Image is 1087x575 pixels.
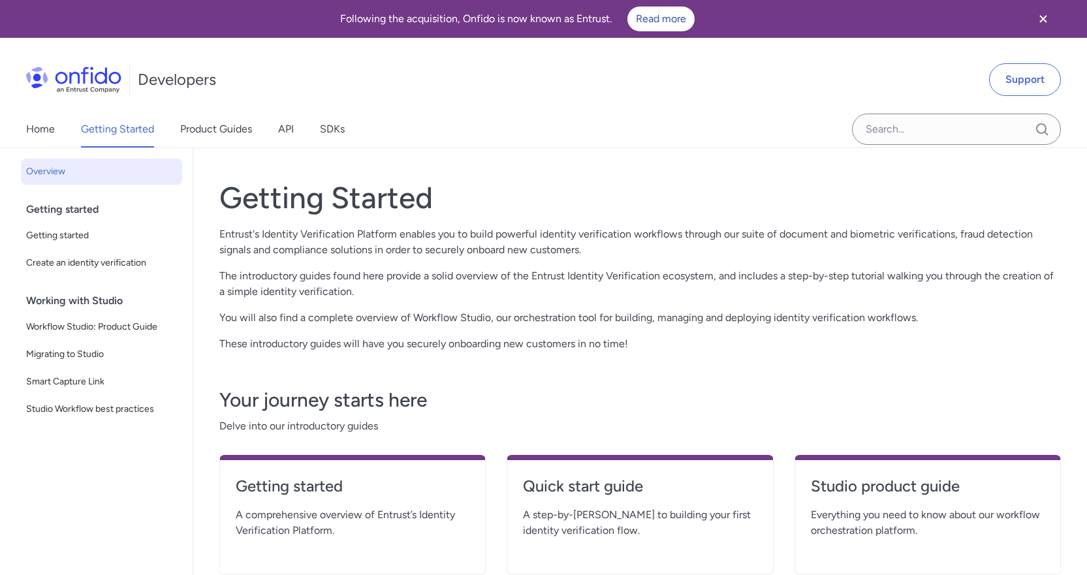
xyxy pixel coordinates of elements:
span: Create an identity verification [26,255,177,271]
a: Product Guides [180,111,252,148]
a: Support [989,63,1061,96]
span: Migrating to Studio [26,347,177,362]
a: Read more [627,7,695,31]
a: Smart Capture Link [21,369,182,395]
a: Getting started [236,476,469,507]
a: Overview [21,159,182,185]
div: Following the acquisition, Onfido is now known as Entrust. [16,7,1019,31]
p: Entrust's Identity Verification Platform enables you to build powerful identity verification work... [219,226,1061,258]
a: Create an identity verification [21,250,182,276]
input: Onfido search input field [852,114,1061,145]
div: Working with Studio [26,288,187,314]
span: A comprehensive overview of Entrust’s Identity Verification Platform. [236,507,469,538]
span: Delve into our introductory guides [219,418,1061,434]
a: Getting Started [81,111,154,148]
span: Studio Workflow best practices [26,401,177,417]
span: Getting started [26,228,177,243]
h4: Studio product guide [811,476,1045,497]
p: These introductory guides will have you securely onboarding new customers in no time! [219,336,1061,352]
a: Migrating to Studio [21,341,182,367]
a: Studio Workflow best practices [21,396,182,422]
span: A step-by-[PERSON_NAME] to building your first identity verification flow. [523,507,757,538]
span: Overview [26,164,177,179]
h1: Getting Started [219,179,1061,216]
a: Workflow Studio: Product Guide [21,314,182,340]
a: API [278,111,294,148]
a: Quick start guide [523,476,757,507]
a: Getting started [21,223,182,249]
img: Onfido Logo [26,67,121,93]
h1: Developers [138,69,216,90]
span: Workflow Studio: Product Guide [26,319,177,335]
button: Close banner [1019,3,1067,35]
p: You will also find a complete overview of Workflow Studio, our orchestration tool for building, m... [219,310,1061,326]
p: The introductory guides found here provide a solid overview of the Entrust Identity Verification ... [219,268,1061,300]
h3: Your journey starts here [219,387,1061,413]
h4: Quick start guide [523,476,757,497]
a: Studio product guide [811,476,1045,507]
h4: Getting started [236,476,469,497]
div: Getting started [26,196,187,223]
span: Smart Capture Link [26,374,177,390]
a: SDKs [320,111,345,148]
span: Everything you need to know about our workflow orchestration platform. [811,507,1045,538]
a: Home [26,111,55,148]
svg: Close banner [1035,11,1051,27]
